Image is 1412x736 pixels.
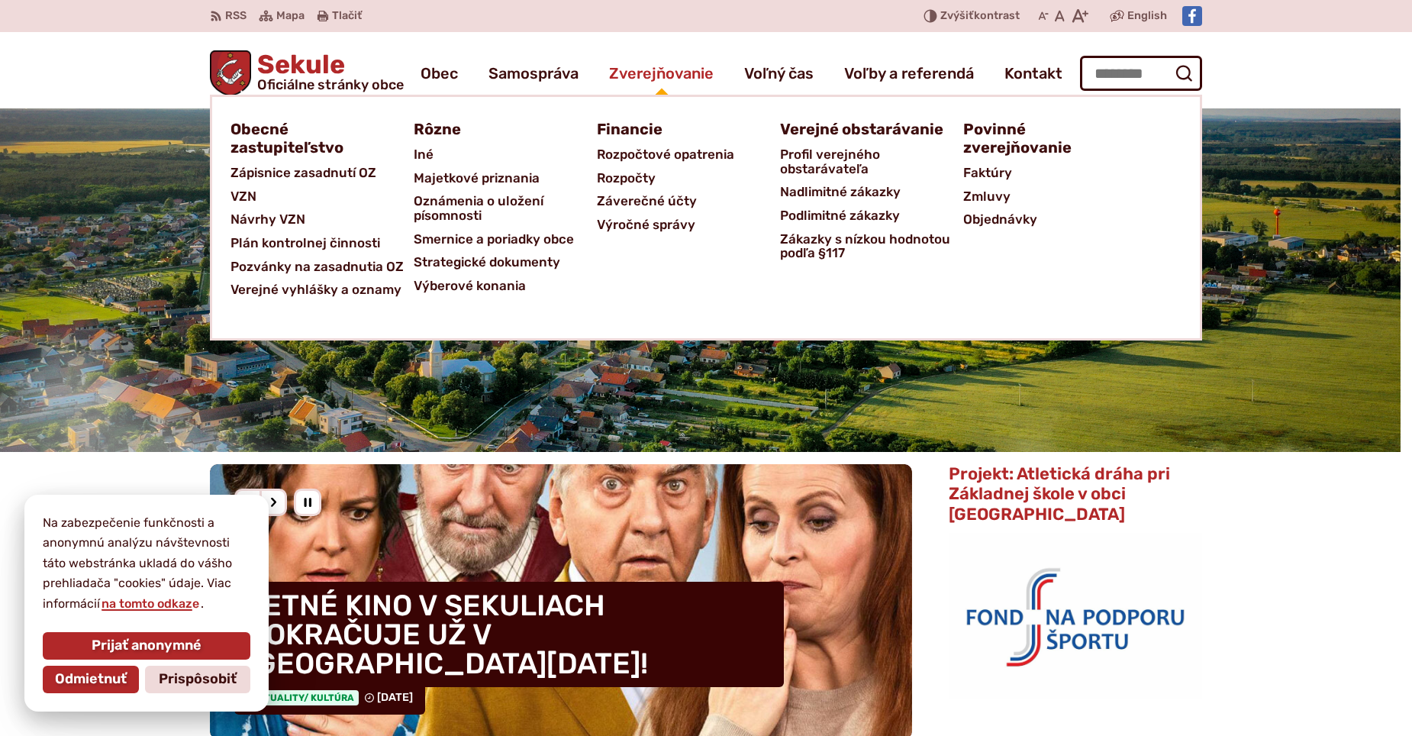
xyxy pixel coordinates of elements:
[963,161,1146,185] a: Faktúry
[276,7,305,25] span: Mapa
[234,489,262,516] div: Predošlý slajd
[963,185,1146,208] a: Zmluvy
[1004,52,1062,95] a: Kontakt
[225,7,247,25] span: RSS
[414,250,560,274] span: Strategické dokumenty
[414,166,540,190] span: Majetkové priznania
[251,52,404,92] h1: Sekule
[43,632,250,660] button: Prijať anonymné
[940,9,974,22] span: Zvýšiť
[597,213,695,237] span: Výročné správy
[940,10,1020,23] span: kontrast
[1124,7,1170,25] a: English
[949,533,1202,698] img: logo_fnps.png
[414,143,597,166] a: Iné
[230,208,414,231] a: Návrhy VZN
[210,50,404,96] a: Logo Sekule, prejsť na domovskú stránku.
[963,185,1011,208] span: Zmluvy
[597,143,780,166] a: Rozpočtové opatrenia
[230,208,305,231] span: Návrhy VZN
[597,213,780,237] a: Výročné správy
[780,228,963,265] a: Zákazky s nízkou hodnotou podľa §117
[230,255,414,279] a: Pozvánky na zasadnutia OZ
[230,161,414,185] a: Zápisnice zasadnutí OZ
[488,52,579,95] a: Samospráva
[414,228,574,251] span: Smernice a poriadky obce
[780,115,943,143] span: Verejné obstarávanie
[780,115,945,143] a: Verejné obstarávanie
[597,143,734,166] span: Rozpočtové opatrenia
[414,250,597,274] a: Strategické dokumenty
[597,166,656,190] span: Rozpočty
[744,52,814,95] a: Voľný čas
[597,115,762,143] a: Financie
[1182,6,1202,26] img: Prejsť na Facebook stránku
[92,638,201,654] span: Prijať anonymné
[597,115,662,143] span: Financie
[230,278,414,302] a: Verejné vyhlášky a oznamy
[260,489,287,516] div: Nasledujúci slajd
[414,143,434,166] span: Iné
[230,185,256,208] span: VZN
[257,78,404,92] span: Oficiálne stránky obce
[780,143,963,180] a: Profil verejného obstarávateľa
[43,513,250,614] p: Na zabezpečenie funkčnosti a anonymnú analýzu návštevnosti táto webstránka ukladá do vášho prehli...
[963,208,1037,231] span: Objednávky
[597,189,780,213] a: Záverečné účty
[780,180,901,204] span: Nadlimitné zákazky
[230,278,401,302] span: Verejné vyhlášky a oznamy
[963,161,1012,185] span: Faktúry
[414,274,526,298] span: Výberové konania
[597,166,780,190] a: Rozpočty
[230,255,404,279] span: Pozvánky na zasadnutia OZ
[780,180,963,204] a: Nadlimitné zákazky
[234,582,784,687] h4: LETNÉ KINO V SEKULIACH POKRAČUJE UŽ V [GEOGRAPHIC_DATA][DATE]!
[963,115,1128,161] a: Povinné zverejňovanie
[414,274,597,298] a: Výberové konania
[230,231,414,255] a: Plán kontrolnej činnosti
[294,489,321,516] div: Pozastaviť pohyb slajdera
[145,666,250,693] button: Prispôsobiť
[210,50,251,96] img: Prejsť na domovskú stránku
[414,228,597,251] a: Smernice a poriadky obce
[1127,7,1167,25] span: English
[414,166,597,190] a: Majetkové priznania
[377,691,413,704] span: [DATE]
[414,115,579,143] a: Rôzne
[159,671,237,688] span: Prispôsobiť
[230,185,414,208] a: VZN
[844,52,974,95] a: Voľby a referendá
[609,52,714,95] a: Zverejňovanie
[949,463,1170,525] span: Projekt: Atletická dráha pri Základnej škole v obci [GEOGRAPHIC_DATA]
[55,671,127,688] span: Odmietnuť
[230,161,376,185] span: Zápisnice zasadnutí OZ
[414,115,461,143] span: Rôzne
[963,208,1146,231] a: Objednávky
[304,692,354,703] span: / Kultúra
[332,10,362,23] span: Tlačiť
[597,189,697,213] span: Záverečné účty
[230,231,380,255] span: Plán kontrolnej činnosti
[780,204,900,228] span: Podlimitné zákazky
[780,204,963,228] a: Podlimitné zákazky
[43,666,139,693] button: Odmietnuť
[247,690,359,705] span: Aktuality
[421,52,458,95] a: Obec
[230,115,395,161] a: Obecné zastupiteľstvo
[100,596,201,611] a: na tomto odkaze
[414,189,597,227] a: Oznámenia o uložení písomnosti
